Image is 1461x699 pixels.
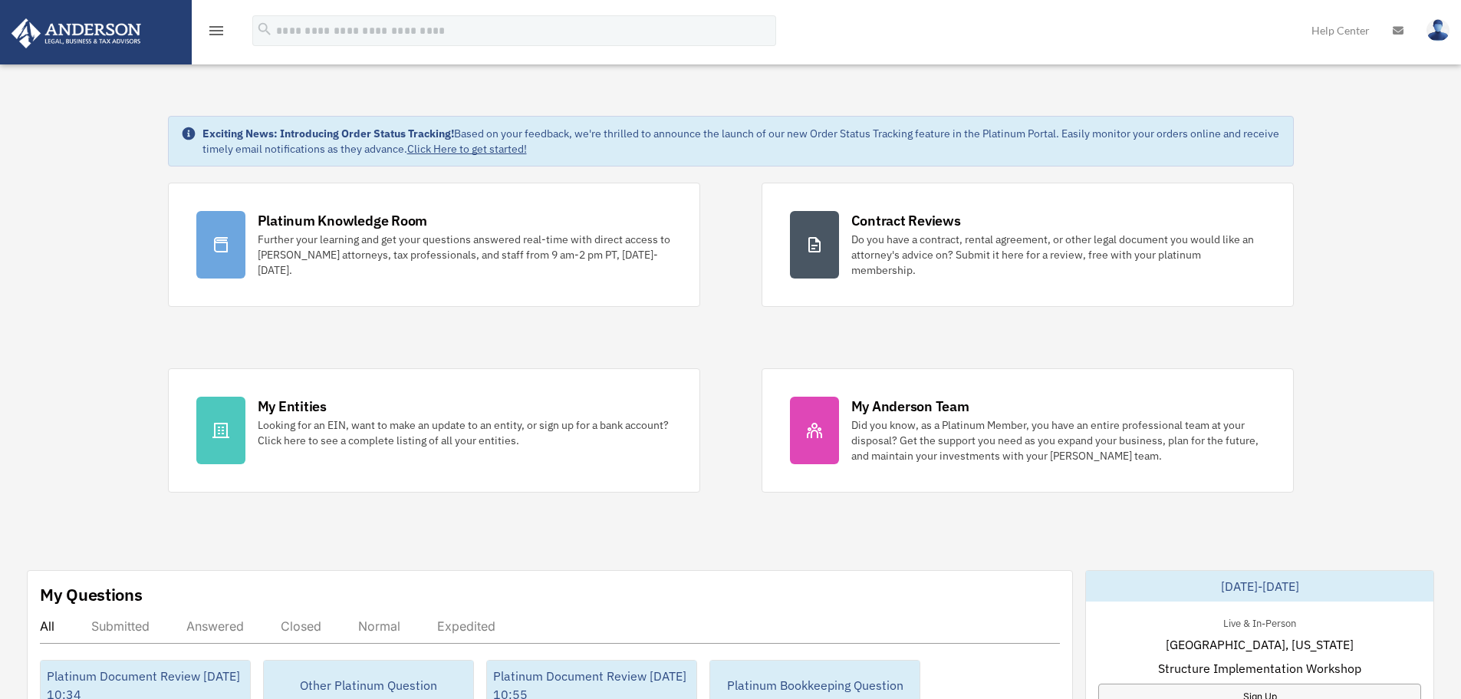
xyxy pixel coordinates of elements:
[258,417,672,448] div: Looking for an EIN, want to make an update to an entity, or sign up for a bank account? Click her...
[1426,19,1449,41] img: User Pic
[256,21,273,38] i: search
[168,183,700,307] a: Platinum Knowledge Room Further your learning and get your questions answered real-time with dire...
[407,142,527,156] a: Click Here to get started!
[7,18,146,48] img: Anderson Advisors Platinum Portal
[762,368,1294,493] a: My Anderson Team Did you know, as a Platinum Member, you have an entire professional team at your...
[202,126,1281,157] div: Based on your feedback, we're thrilled to announce the launch of our new Order Status Tracking fe...
[762,183,1294,307] a: Contract Reviews Do you have a contract, rental agreement, or other legal document you would like...
[40,618,54,634] div: All
[202,127,454,140] strong: Exciting News: Introducing Order Status Tracking!
[1211,614,1308,630] div: Live & In-Person
[1086,571,1433,602] div: [DATE]-[DATE]
[258,397,327,416] div: My Entities
[168,368,700,493] a: My Entities Looking for an EIN, want to make an update to an entity, or sign up for a bank accoun...
[207,27,225,40] a: menu
[851,211,961,230] div: Contract Reviews
[186,618,244,634] div: Answered
[207,21,225,40] i: menu
[851,232,1265,278] div: Do you have a contract, rental agreement, or other legal document you would like an attorney's ad...
[437,618,495,634] div: Expedited
[851,397,969,416] div: My Anderson Team
[281,618,321,634] div: Closed
[1158,659,1361,678] span: Structure Implementation Workshop
[40,583,143,606] div: My Questions
[258,232,672,278] div: Further your learning and get your questions answered real-time with direct access to [PERSON_NAM...
[258,211,428,230] div: Platinum Knowledge Room
[91,618,150,634] div: Submitted
[1166,635,1354,654] span: [GEOGRAPHIC_DATA], [US_STATE]
[358,618,400,634] div: Normal
[851,417,1265,463] div: Did you know, as a Platinum Member, you have an entire professional team at your disposal? Get th...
